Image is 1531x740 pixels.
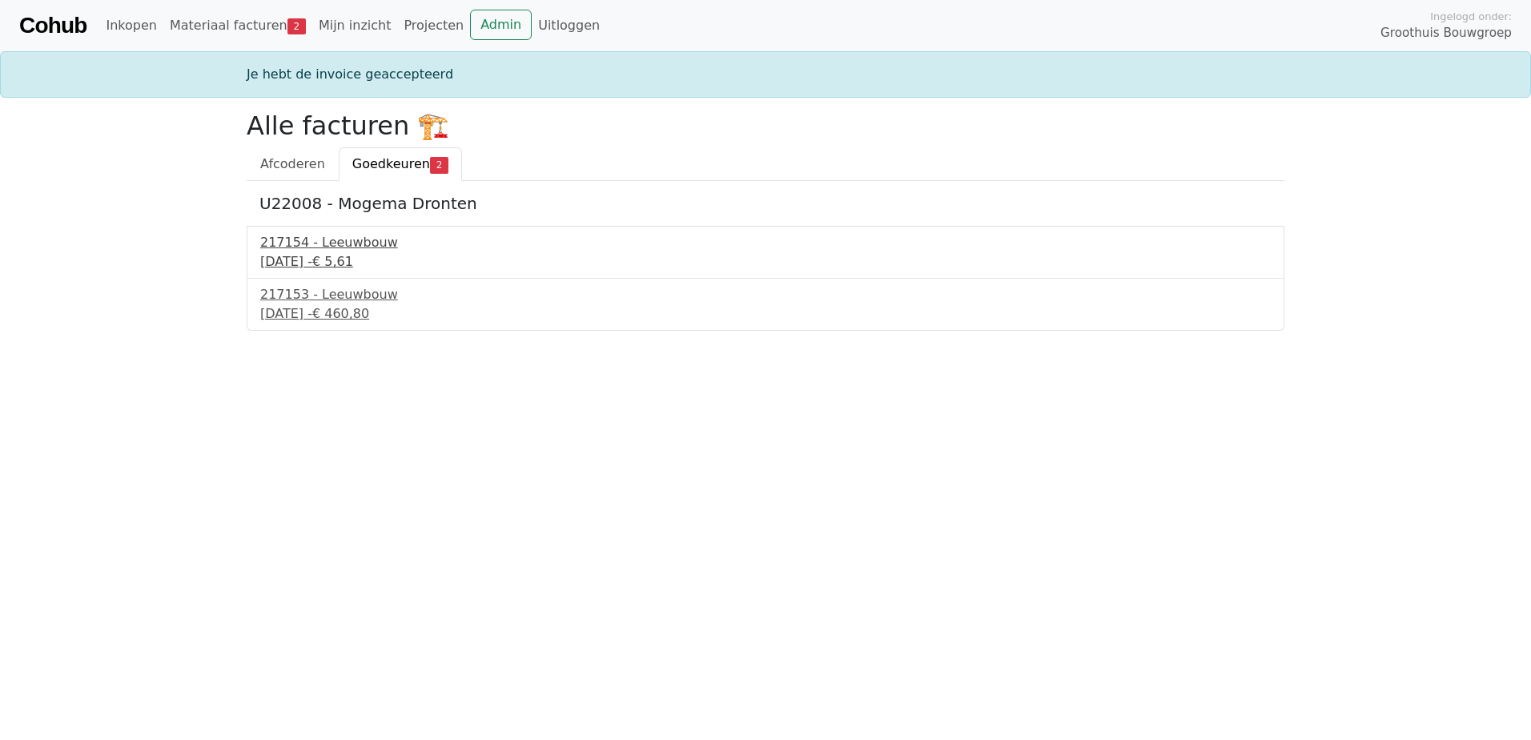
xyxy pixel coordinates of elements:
div: 217154 - Leeuwbouw [260,233,1271,252]
a: 217154 - Leeuwbouw[DATE] -€ 5,61 [260,233,1271,271]
a: Mijn inzicht [312,10,398,42]
a: Admin [470,10,532,40]
div: Je hebt de invoice geaccepteerd [237,65,1294,84]
div: 217153 - Leeuwbouw [260,285,1271,304]
span: Afcoderen [260,156,325,171]
a: Inkopen [99,10,163,42]
a: Goedkeuren2 [339,147,462,181]
span: € 460,80 [312,306,369,321]
a: Cohub [19,6,86,45]
span: Goedkeuren [352,156,430,171]
span: Ingelogd onder: [1430,9,1512,24]
h5: U22008 - Mogema Dronten [259,194,1272,213]
div: [DATE] - [260,252,1271,271]
a: Materiaal facturen2 [163,10,312,42]
a: Afcoderen [247,147,339,181]
span: Groothuis Bouwgroep [1380,24,1512,42]
a: Projecten [397,10,470,42]
h2: Alle facturen 🏗️ [247,111,1284,141]
span: € 5,61 [312,254,353,269]
div: [DATE] - [260,304,1271,324]
a: Uitloggen [532,10,606,42]
span: 2 [287,18,306,34]
a: 217153 - Leeuwbouw[DATE] -€ 460,80 [260,285,1271,324]
span: 2 [430,157,448,173]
